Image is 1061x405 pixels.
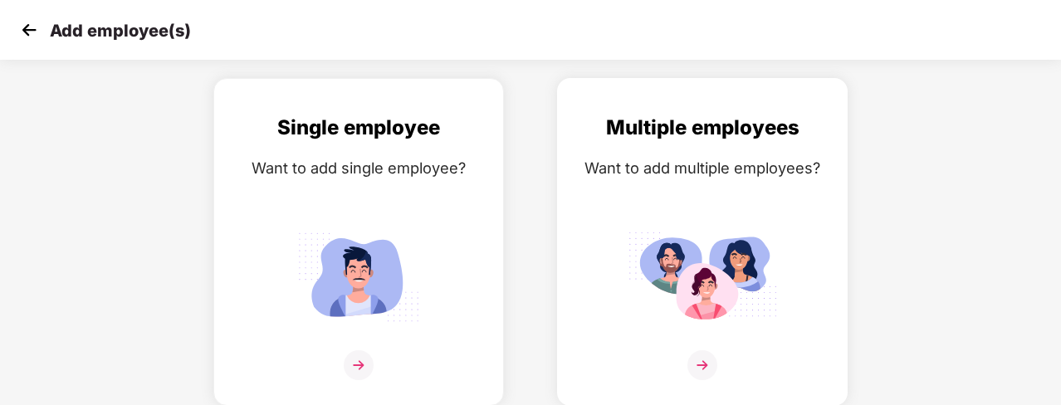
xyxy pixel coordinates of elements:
[231,156,486,180] div: Want to add single employee?
[575,112,830,144] div: Multiple employees
[17,17,42,42] img: svg+xml;base64,PHN2ZyB4bWxucz0iaHR0cDovL3d3dy53My5vcmcvMjAwMC9zdmciIHdpZHRoPSIzMCIgaGVpZ2h0PSIzMC...
[344,350,374,380] img: svg+xml;base64,PHN2ZyB4bWxucz0iaHR0cDovL3d3dy53My5vcmcvMjAwMC9zdmciIHdpZHRoPSIzNiIgaGVpZ2h0PSIzNi...
[575,156,830,180] div: Want to add multiple employees?
[687,350,717,380] img: svg+xml;base64,PHN2ZyB4bWxucz0iaHR0cDovL3d3dy53My5vcmcvMjAwMC9zdmciIHdpZHRoPSIzNiIgaGVpZ2h0PSIzNi...
[50,21,191,41] p: Add employee(s)
[284,225,433,329] img: svg+xml;base64,PHN2ZyB4bWxucz0iaHR0cDovL3d3dy53My5vcmcvMjAwMC9zdmciIGlkPSJTaW5nbGVfZW1wbG95ZWUiIH...
[628,225,777,329] img: svg+xml;base64,PHN2ZyB4bWxucz0iaHR0cDovL3d3dy53My5vcmcvMjAwMC9zdmciIGlkPSJNdWx0aXBsZV9lbXBsb3llZS...
[231,112,486,144] div: Single employee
